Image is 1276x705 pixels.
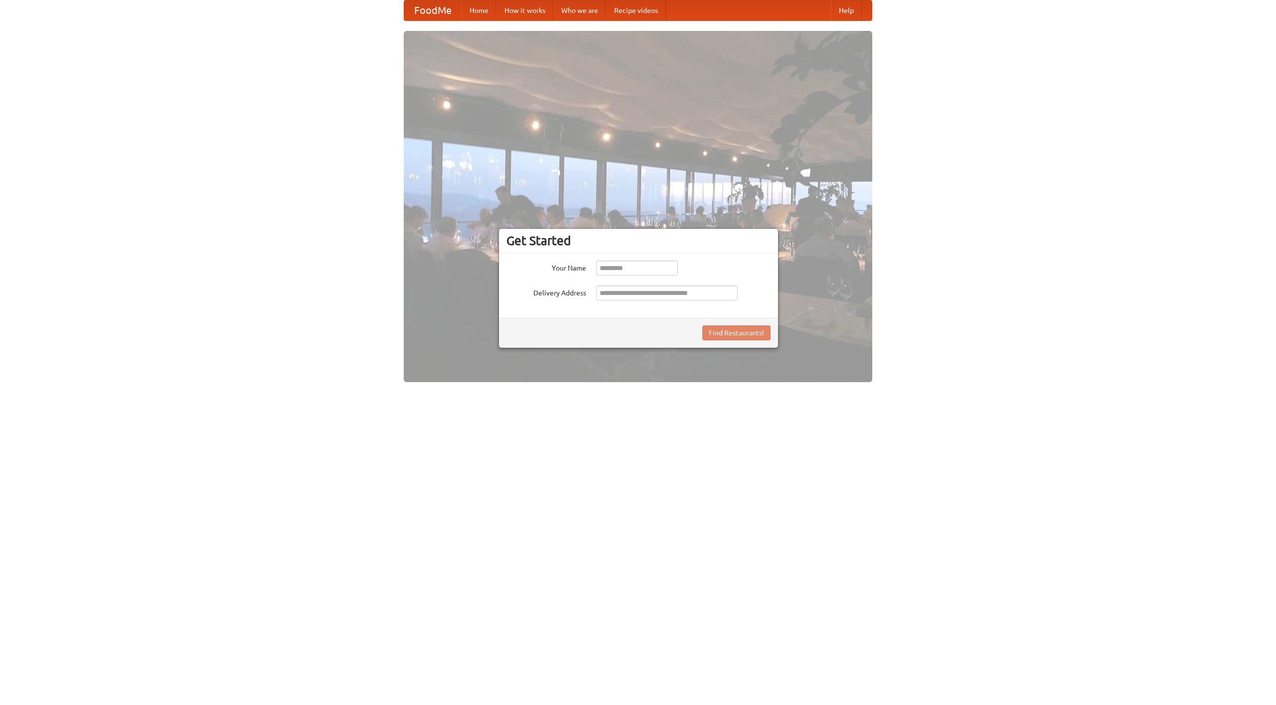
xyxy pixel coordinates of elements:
a: How it works [496,0,553,20]
button: Find Restaurants! [702,325,771,340]
label: Delivery Address [506,285,586,298]
h3: Get Started [506,233,771,248]
a: Recipe videos [606,0,666,20]
a: Home [462,0,496,20]
a: Who we are [553,0,606,20]
label: Your Name [506,261,586,273]
a: Help [831,0,862,20]
a: FoodMe [404,0,462,20]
